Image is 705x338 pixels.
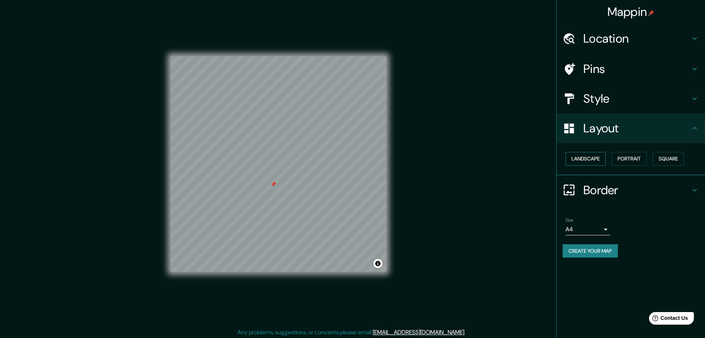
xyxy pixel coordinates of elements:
div: Layout [557,113,705,143]
a: [EMAIL_ADDRESS][DOMAIN_NAME] [373,328,464,336]
iframe: Help widget launcher [639,309,697,330]
button: Landscape [566,152,606,166]
button: Toggle attribution [373,259,382,268]
label: Size [566,217,573,223]
div: Location [557,24,705,53]
button: Portrait [612,152,647,166]
div: . [467,328,468,337]
canvas: Map [171,56,386,272]
p: Any problems, suggestions, or concerns please email . [237,328,465,337]
h4: Mappin [607,4,655,19]
h4: Location [583,31,690,46]
div: . [465,328,467,337]
div: Pins [557,54,705,84]
h4: Pins [583,62,690,76]
img: pin-icon.png [648,10,654,16]
h4: Style [583,91,690,106]
div: Style [557,84,705,113]
h4: Layout [583,121,690,136]
div: A4 [566,223,610,235]
button: Create your map [563,244,618,258]
button: Square [653,152,684,166]
div: Border [557,175,705,205]
h4: Border [583,183,690,198]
